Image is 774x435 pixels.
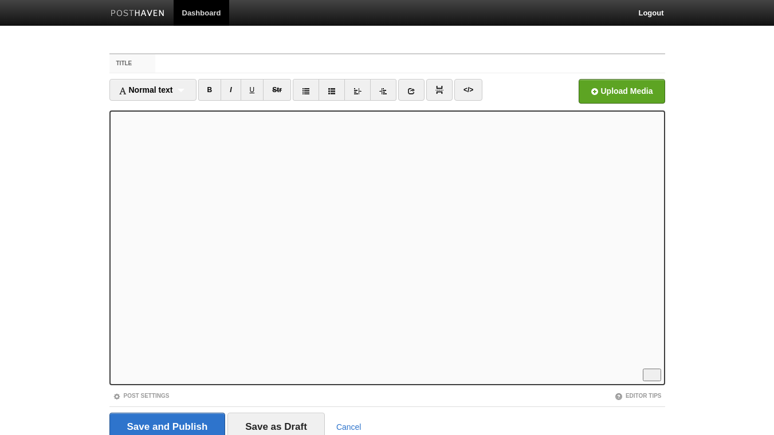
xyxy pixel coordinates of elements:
a: Editor Tips [615,393,662,399]
a: B [198,79,222,101]
a: Str [263,79,291,101]
img: Posthaven-bar [111,10,165,18]
a: U [241,79,264,101]
a: I [221,79,241,101]
del: Str [272,86,282,94]
img: pagebreak-icon.png [435,86,443,94]
a: Post Settings [113,393,170,399]
a: </> [454,79,482,101]
label: Title [109,54,156,73]
span: Normal text [119,85,173,94]
a: Cancel [336,422,362,432]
